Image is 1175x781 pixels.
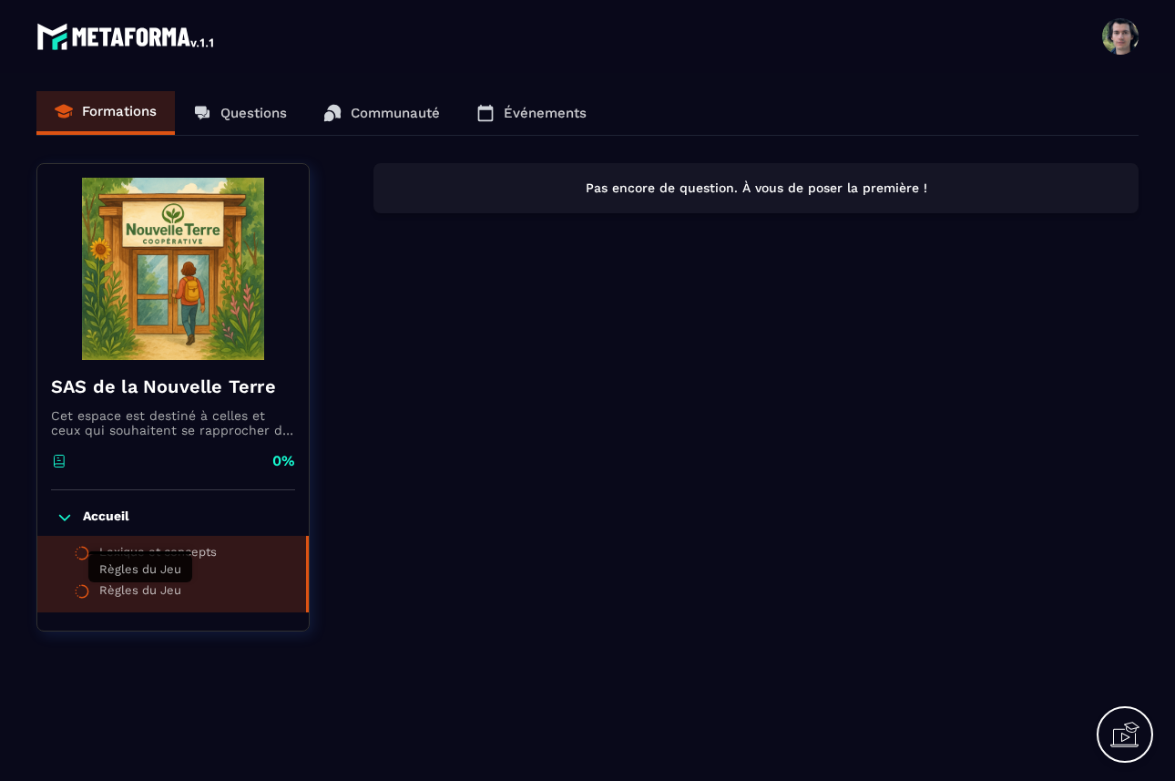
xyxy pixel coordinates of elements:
[51,374,295,399] h4: SAS de la Nouvelle Terre
[51,178,295,360] img: banner
[99,562,181,576] span: Règles du Jeu
[272,451,295,471] p: 0%
[99,583,181,603] div: Règles du Jeu
[36,18,217,55] img: logo
[83,509,129,527] p: Accueil
[390,180,1122,197] p: Pas encore de question. À vous de poser la première !
[99,545,217,565] div: Lexique et concepts
[51,408,295,437] p: Cet espace est destiné à celles et ceux qui souhaitent se rapprocher de la coopérative Nouvelle T...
